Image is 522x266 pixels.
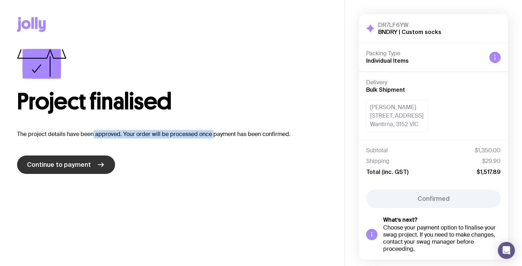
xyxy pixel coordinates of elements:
[17,90,327,113] h1: Project finalised
[366,86,405,93] span: Bulk Shipment
[366,147,388,154] span: Subtotal
[366,168,408,175] span: Total (inc. GST)
[366,158,390,165] span: Shipping
[498,242,515,259] div: Open Intercom Messenger
[378,28,441,35] h2: BNDRY | Custom socks
[366,99,428,132] div: [PERSON_NAME] [STREET_ADDRESS] Wantirna, 3152 VIC
[383,216,501,223] h5: What’s next?
[366,189,501,208] button: Confirmed
[27,160,91,169] span: Continue to payment
[17,155,115,174] a: Continue to payment
[378,21,441,28] h3: DR7LF6YW
[475,147,501,154] span: $1,350.00
[17,130,327,138] p: The project details have been approved. Your order will be processed once payment has been confir...
[366,79,501,86] h4: Delivery
[477,168,501,175] span: $1,517.89
[383,224,501,253] div: Choose your payment option to finalise your swag project. If you need to make changes, contact yo...
[482,158,501,165] span: $29.90
[366,57,409,64] span: Individual Items
[366,50,484,57] h4: Packing Type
